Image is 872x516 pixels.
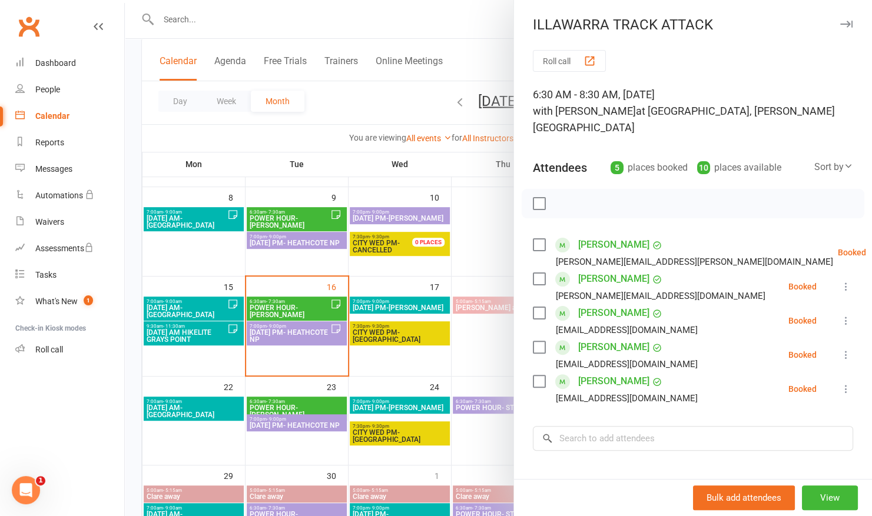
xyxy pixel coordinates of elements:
[35,58,76,68] div: Dashboard
[15,337,124,363] a: Roll call
[611,161,624,174] div: 5
[514,16,872,33] div: ILLAWARRA TRACK ATTACK
[15,76,124,103] a: People
[578,338,649,357] a: [PERSON_NAME]
[697,159,781,176] div: places available
[788,351,817,359] div: Booked
[556,288,765,304] div: [PERSON_NAME][EMAIL_ADDRESS][DOMAIN_NAME]
[35,191,83,200] div: Automations
[556,322,698,338] div: [EMAIL_ADDRESS][DOMAIN_NAME]
[15,288,124,315] a: What's New1
[578,269,649,288] a: [PERSON_NAME]
[838,248,866,257] div: Booked
[693,485,795,510] button: Bulk add attendees
[35,138,64,147] div: Reports
[578,372,649,391] a: [PERSON_NAME]
[12,476,40,504] iframe: Intercom live chat
[697,161,710,174] div: 10
[15,262,124,288] a: Tasks
[84,295,93,305] span: 1
[533,159,587,176] div: Attendees
[14,12,44,41] a: Clubworx
[556,254,833,269] div: [PERSON_NAME][EMAIL_ADDRESS][PERSON_NAME][DOMAIN_NAME]
[578,304,649,322] a: [PERSON_NAME]
[578,235,649,254] a: [PERSON_NAME]
[533,50,606,72] button: Roll call
[35,297,78,306] div: What's New
[533,86,853,136] div: 6:30 AM - 8:30 AM, [DATE]
[15,103,124,129] a: Calendar
[533,105,835,134] span: at [GEOGRAPHIC_DATA], [PERSON_NAME][GEOGRAPHIC_DATA]
[788,317,817,325] div: Booked
[802,485,858,510] button: View
[533,105,636,117] span: with [PERSON_NAME]
[15,156,124,182] a: Messages
[15,182,124,209] a: Automations
[533,426,853,451] input: Search to add attendees
[15,209,124,235] a: Waivers
[788,385,817,393] div: Booked
[35,244,94,253] div: Assessments
[556,357,698,372] div: [EMAIL_ADDRESS][DOMAIN_NAME]
[35,217,64,227] div: Waivers
[35,164,72,174] div: Messages
[15,50,124,76] a: Dashboard
[814,159,853,175] div: Sort by
[611,159,688,176] div: places booked
[788,282,817,291] div: Booked
[35,85,60,94] div: People
[15,235,124,262] a: Assessments
[15,129,124,156] a: Reports
[35,111,69,121] div: Calendar
[36,476,45,485] span: 1
[35,345,63,354] div: Roll call
[556,391,698,406] div: [EMAIL_ADDRESS][DOMAIN_NAME]
[35,270,57,279] div: Tasks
